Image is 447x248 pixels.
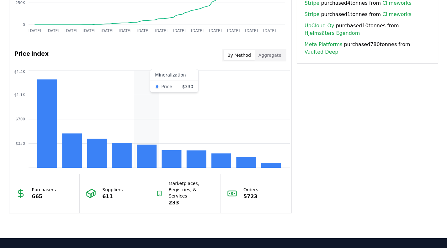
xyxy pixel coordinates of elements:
[245,29,258,33] tspan: [DATE]
[169,199,215,207] p: 233
[243,193,258,200] p: 5723
[14,70,25,74] tspan: $1.4K
[102,193,123,200] p: 611
[173,29,186,33] tspan: [DATE]
[224,50,255,60] button: By Method
[119,29,131,33] tspan: [DATE]
[305,11,412,18] span: purchased 1 tonnes from
[28,29,41,33] tspan: [DATE]
[46,29,59,33] tspan: [DATE]
[305,22,334,29] a: UpCloud Oy
[305,11,319,18] a: Stripe
[15,117,25,121] tspan: $700
[14,93,25,97] tspan: $1.1K
[15,141,25,146] tspan: $350
[155,29,168,33] tspan: [DATE]
[100,29,113,33] tspan: [DATE]
[32,193,56,200] p: 665
[15,1,25,5] tspan: 250K
[263,29,276,33] tspan: [DATE]
[305,41,343,48] a: Meta Platforms
[243,187,258,193] p: Orders
[102,187,123,193] p: Suppliers
[32,187,56,193] p: Purchasers
[14,49,49,61] h3: Price Index
[137,29,150,33] tspan: [DATE]
[23,23,25,27] tspan: 0
[255,50,285,60] button: Aggregate
[305,48,338,56] a: Vaulted Deep
[82,29,95,33] tspan: [DATE]
[305,41,430,56] span: purchased 780 tonnes from
[64,29,77,33] tspan: [DATE]
[191,29,204,33] tspan: [DATE]
[305,29,360,37] a: Hjelmsäters Egendom
[169,180,215,199] p: Marketplaces, Registries, & Services
[209,29,222,33] tspan: [DATE]
[382,11,412,18] a: Climeworks
[227,29,240,33] tspan: [DATE]
[305,22,430,37] span: purchased 10 tonnes from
